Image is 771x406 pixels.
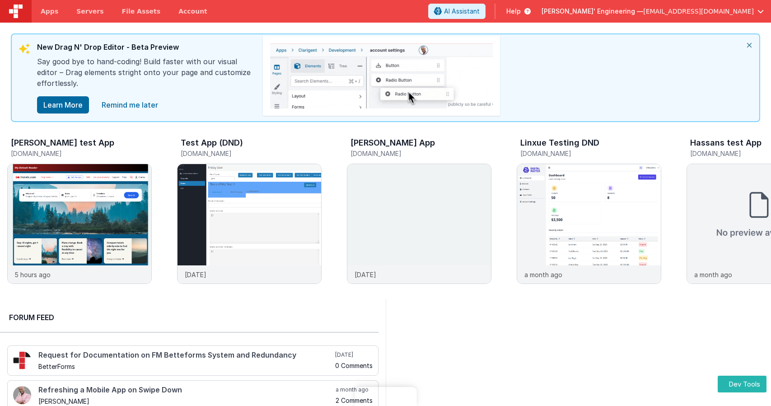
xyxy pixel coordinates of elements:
[38,386,334,394] h4: Refreshing a Mobile App on Swipe Down
[185,270,206,279] p: [DATE]
[37,96,89,113] button: Learn More
[336,386,373,393] h5: a month ago
[11,150,152,157] h5: [DOMAIN_NAME]
[643,7,754,16] span: [EMAIL_ADDRESS][DOMAIN_NAME]
[37,42,254,56] div: New Drag N' Drop Editor - Beta Preview
[520,138,599,147] h3: Linxue Testing DND
[76,7,103,16] span: Servers
[7,345,378,376] a: Request for Documentation on FM Betteforms System and Redundancy BetterForms [DATE] 0 Comments
[11,138,114,147] h3: [PERSON_NAME] test App
[38,363,333,370] h5: BetterForms
[524,270,562,279] p: a month ago
[694,270,732,279] p: a month ago
[718,376,766,392] button: Dev Tools
[38,398,334,405] h5: [PERSON_NAME]
[41,7,58,16] span: Apps
[739,34,759,56] i: close
[9,312,369,323] h2: Forum Feed
[181,138,243,147] h3: Test App (DND)
[350,138,435,147] h3: [PERSON_NAME] App
[428,4,486,19] button: AI Assistant
[350,150,491,157] h5: [DOMAIN_NAME]
[122,7,161,16] span: File Assets
[336,397,373,404] h5: 2 Comments
[690,138,762,147] h3: Hassans test App
[355,387,416,406] iframe: Marker.io feedback button
[181,150,322,157] h5: [DOMAIN_NAME]
[542,7,643,16] span: [PERSON_NAME]' Engineering —
[335,351,373,359] h5: [DATE]
[355,270,376,279] p: [DATE]
[96,96,164,114] a: close
[444,7,480,16] span: AI Assistant
[542,7,764,16] button: [PERSON_NAME]' Engineering — [EMAIL_ADDRESS][DOMAIN_NAME]
[506,7,521,16] span: Help
[37,56,254,96] div: Say good bye to hand-coding! Build faster with our visual editor – Drag elements stright onto you...
[13,386,31,404] img: 411_2.png
[38,351,333,359] h4: Request for Documentation on FM Betteforms System and Redundancy
[335,362,373,369] h5: 0 Comments
[520,150,661,157] h5: [DOMAIN_NAME]
[13,351,31,369] img: 295_2.png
